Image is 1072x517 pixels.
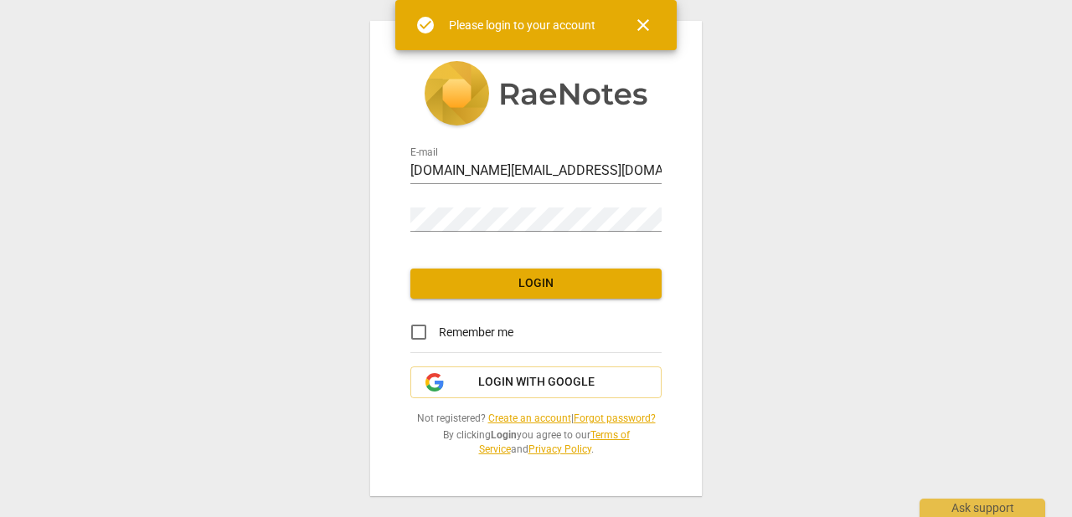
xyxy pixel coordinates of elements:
[488,412,571,424] a: Create an account
[623,5,663,45] button: Close
[633,15,653,35] span: close
[478,374,595,391] span: Login with Google
[479,429,630,455] a: Terms of Service
[528,443,591,455] a: Privacy Policy
[449,17,595,34] div: Please login to your account
[424,61,648,130] img: 5ac2273c67554f335776073100b6d88f.svg
[415,15,435,35] span: check_circle
[491,429,517,441] b: Login
[410,428,662,456] span: By clicking you agree to our and .
[410,148,438,158] label: E-mail
[920,499,1045,517] div: Ask support
[424,275,648,292] span: Login
[410,269,662,299] button: Login
[410,366,662,398] button: Login with Google
[574,412,656,424] a: Forgot password?
[410,412,662,426] span: Not registered? |
[439,324,513,341] span: Remember me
